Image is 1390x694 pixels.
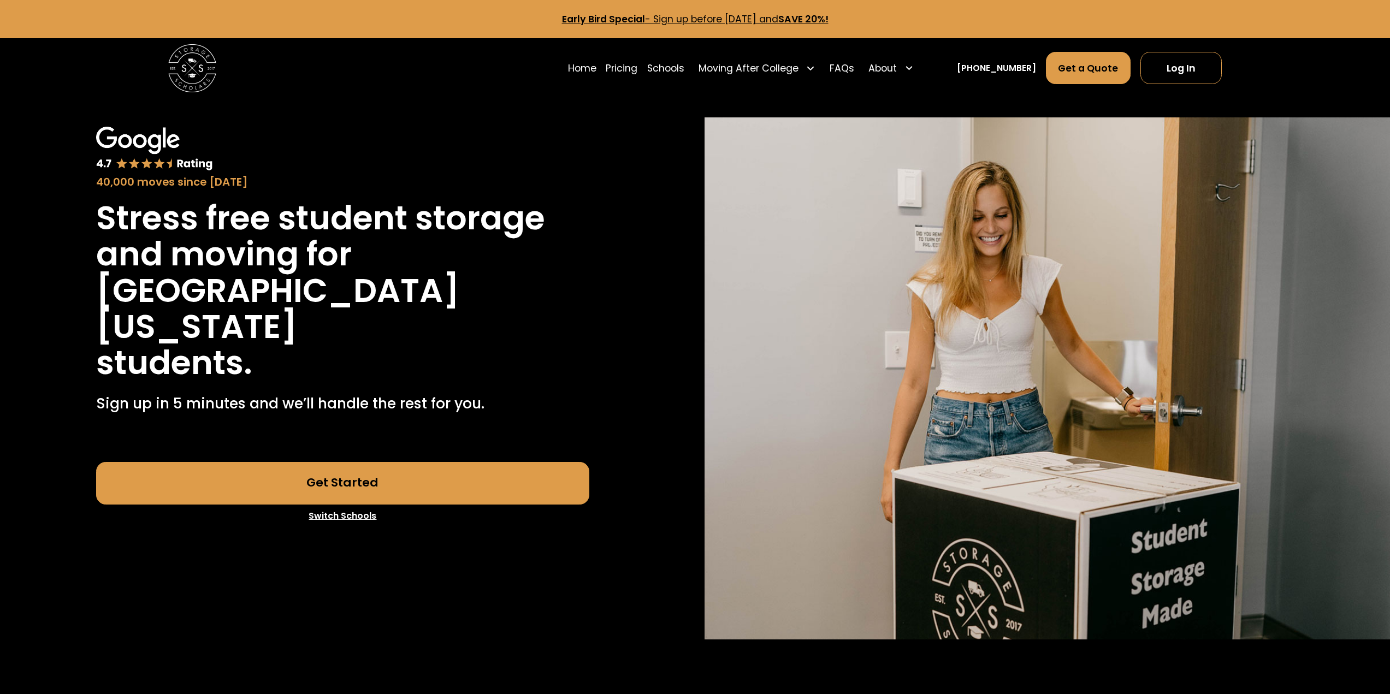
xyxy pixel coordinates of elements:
[96,462,590,505] a: Get Started
[694,51,820,85] div: Moving After College
[606,51,637,85] a: Pricing
[168,44,216,92] img: Storage Scholars main logo
[96,174,590,191] div: 40,000 moves since [DATE]
[647,51,684,85] a: Schools
[168,44,216,92] a: home
[96,393,484,414] p: Sign up in 5 minutes and we’ll handle the rest for you.
[562,13,829,26] a: Early Bird Special- Sign up before [DATE] andSAVE 20%!
[568,51,596,85] a: Home
[562,13,645,26] strong: Early Bird Special
[778,13,829,26] strong: SAVE 20%!
[96,200,590,272] h1: Stress free student storage and moving for
[864,51,919,85] div: About
[699,61,798,75] div: Moving After College
[96,505,590,527] a: Switch Schools
[830,51,854,85] a: FAQs
[705,117,1390,639] img: Storage Scholars will have everything waiting for you in your room when you arrive to campus.
[868,61,897,75] div: About
[1140,52,1222,84] a: Log In
[957,62,1036,74] a: [PHONE_NUMBER]
[1046,52,1131,84] a: Get a Quote
[96,345,252,381] h1: students.
[96,127,214,171] img: Google 4.7 star rating
[96,272,590,345] h1: [GEOGRAPHIC_DATA][US_STATE]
